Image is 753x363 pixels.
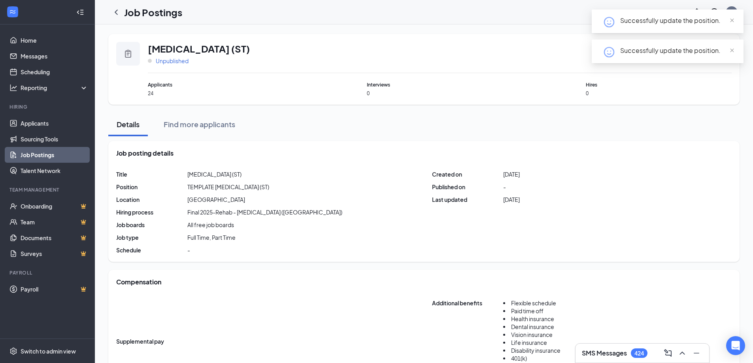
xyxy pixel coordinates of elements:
span: 401(k) [511,355,527,362]
div: Hiring [9,103,87,110]
span: - [187,246,190,254]
span: Last updated [432,196,503,203]
span: Paid time off [511,307,544,314]
svg: Minimize [692,348,701,358]
a: Scheduling [21,64,88,80]
span: Dental insurance [511,323,554,330]
div: Open Intercom Messenger [726,336,745,355]
span: Flexible schedule [511,299,556,307]
svg: WorkstreamLogo [9,8,17,16]
svg: Clipboard [123,49,133,58]
div: Final 2025-Rehab - [MEDICAL_DATA] ([GEOGRAPHIC_DATA]) [187,208,342,216]
a: Home [21,32,88,48]
span: Full Time, Part Time [187,233,236,241]
span: Supplemental pay [116,337,187,345]
a: Applicants [21,115,88,131]
span: Interviews [367,81,513,88]
span: [DATE] [503,196,520,203]
h1: Job Postings [124,6,182,19]
svg: Analysis [9,84,17,92]
a: TeamCrown [21,214,88,230]
span: - [503,183,506,191]
span: Schedule [116,246,187,254]
span: Hires [586,81,732,88]
svg: Settings [9,347,17,355]
span: Location [116,196,187,203]
svg: Collapse [76,8,84,16]
span: Unpublished [156,57,189,65]
div: 424 [634,350,644,357]
div: Find more applicants [164,119,235,129]
svg: QuestionInfo [710,8,719,17]
h3: SMS Messages [582,349,627,357]
span: Job type [116,233,187,241]
div: Team Management [9,186,87,193]
svg: ChevronLeft [111,8,121,17]
span: Disability insurance [511,347,561,354]
span: [MEDICAL_DATA] (ST) [148,42,250,55]
button: ChevronUp [676,347,689,359]
svg: Notifications [692,8,702,17]
a: Talent Network [21,163,88,179]
span: [GEOGRAPHIC_DATA] [187,196,245,203]
span: close [729,48,735,53]
span: 0 [367,90,513,97]
a: Sourcing Tools [21,131,88,147]
a: Job Postings [21,147,88,163]
span: Job posting details [116,149,174,158]
span: [MEDICAL_DATA] (ST) [187,170,242,178]
a: SurveysCrown [21,246,88,261]
span: All free job boards [187,221,234,229]
span: Created on [432,170,503,178]
span: Hiring process [116,208,187,216]
span: Life insurance [511,339,547,346]
div: Switch to admin view [21,347,76,355]
span: Position [116,183,187,191]
div: Successfully update the position. [620,46,734,55]
a: OnboardingCrown [21,198,88,214]
div: Reporting [21,84,89,92]
a: Messages [21,48,88,64]
span: Vision insurance [511,331,553,338]
svg: HappyFace [603,16,615,28]
svg: HappyFace [603,46,615,58]
span: Health insurance [511,315,554,322]
div: Payroll [9,269,87,276]
div: TEMPLATE [MEDICAL_DATA] (ST) [187,183,269,191]
a: DocumentsCrown [21,230,88,246]
svg: ChevronUp [678,348,687,358]
span: Job boards [116,221,187,229]
span: 0 [586,90,732,97]
button: Minimize [690,347,703,359]
svg: ComposeMessage [663,348,673,358]
span: 24 [148,90,294,97]
span: Published on [432,183,503,191]
span: Applicants [148,81,294,88]
button: ComposeMessage [662,347,674,359]
span: Title [116,170,187,178]
a: PayrollCrown [21,281,88,297]
span: [DATE] [503,170,520,178]
span: Compensation [116,278,161,286]
span: close [729,18,735,23]
div: WA [728,9,736,15]
div: Details [116,119,140,129]
div: Successfully update the position. [620,16,734,25]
